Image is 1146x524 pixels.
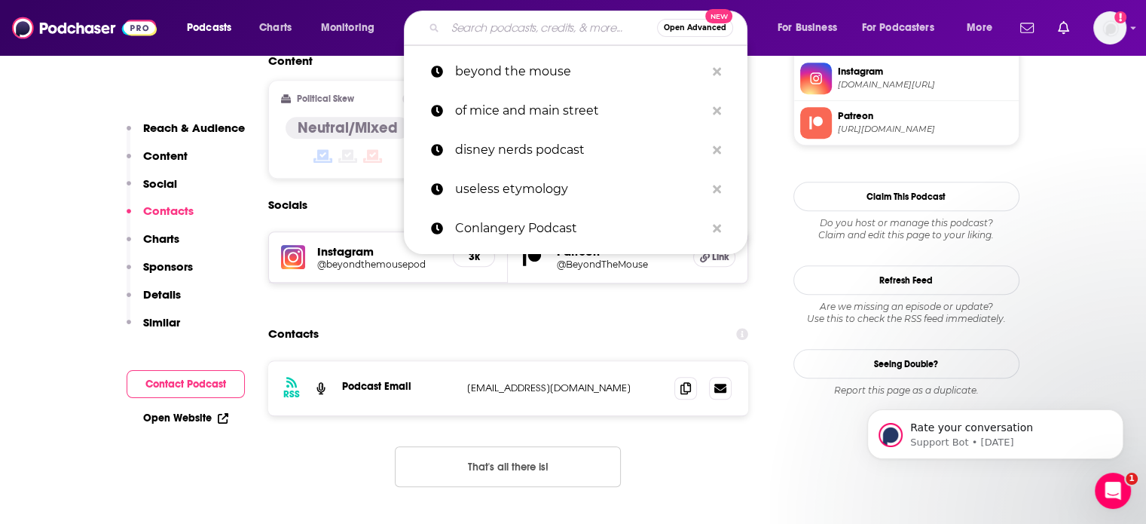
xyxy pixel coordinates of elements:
[1095,473,1131,509] iframe: Intercom live chat
[455,91,705,130] p: of mice and main street
[778,17,837,38] span: For Business
[793,385,1019,397] div: Report this page as a duplicate.
[793,265,1019,295] button: Refresh Feed
[800,63,1013,94] a: Instagram[DOMAIN_NAME][URL]
[127,231,179,259] button: Charts
[793,349,1019,378] a: Seeing Double?
[298,118,398,137] h4: Neutral/Mixed
[127,204,194,231] button: Contacts
[404,91,747,130] a: of mice and main street
[143,259,193,274] p: Sponsors
[268,320,319,348] h2: Contacts
[767,16,856,40] button: open menu
[418,11,762,45] div: Search podcasts, credits, & more...
[845,378,1146,483] iframe: Intercom notifications message
[404,52,747,91] a: beyond the mouse
[12,14,157,42] img: Podchaser - Follow, Share and Rate Podcasts
[127,287,181,315] button: Details
[404,209,747,248] a: Conlangery Podcast
[143,231,179,246] p: Charts
[127,370,245,398] button: Contact Podcast
[143,287,181,302] p: Details
[143,204,194,218] p: Contacts
[793,217,1019,241] div: Claim and edit this page to your liking.
[404,170,747,209] a: useless etymology
[259,17,292,38] span: Charts
[1126,473,1138,485] span: 1
[143,121,245,135] p: Reach & Audience
[838,109,1013,123] span: Patreon
[838,124,1013,135] span: https://www.patreon.com/BeyondTheMouse
[556,259,681,270] a: @BeyondTheMouse
[317,259,442,270] a: @beyondthemousepod
[1093,11,1126,44] img: User Profile
[1014,15,1040,41] a: Show notifications dropdown
[1093,11,1126,44] button: Show profile menu
[127,176,177,204] button: Social
[693,247,735,267] a: Link
[445,16,657,40] input: Search podcasts, credits, & more...
[664,24,726,32] span: Open Advanced
[466,250,482,263] h5: 3k
[342,380,455,393] p: Podcast Email
[455,209,705,248] p: Conlangery Podcast
[268,54,737,68] h2: Content
[852,16,956,40] button: open menu
[143,176,177,191] p: Social
[838,65,1013,78] span: Instagram
[395,446,621,487] button: Nothing here.
[268,191,307,219] h2: Socials
[712,251,729,263] span: Link
[127,259,193,287] button: Sponsors
[143,149,188,163] p: Content
[297,93,354,104] h2: Political Skew
[800,107,1013,139] a: Patreon[URL][DOMAIN_NAME]
[317,244,442,259] h5: Instagram
[793,217,1019,229] span: Do you host or manage this podcast?
[249,16,301,40] a: Charts
[127,149,188,176] button: Content
[862,17,934,38] span: For Podcasters
[793,301,1019,325] div: Are we missing an episode or update? Use this to check the RSS feed immediately.
[455,130,705,170] p: disney nerds podcast
[967,17,992,38] span: More
[310,16,394,40] button: open menu
[1093,11,1126,44] span: Logged in as N0elleB7
[143,315,180,329] p: Similar
[127,121,245,149] button: Reach & Audience
[705,9,732,23] span: New
[404,130,747,170] a: disney nerds podcast
[1114,11,1126,23] svg: Add a profile image
[455,52,705,91] p: beyond the mouse
[321,17,374,38] span: Monitoring
[657,19,733,37] button: Open AdvancedNew
[143,412,228,424] a: Open Website
[176,16,251,40] button: open menu
[467,382,663,394] p: [EMAIL_ADDRESS][DOMAIN_NAME]
[1052,15,1075,41] a: Show notifications dropdown
[793,182,1019,211] button: Claim This Podcast
[455,170,705,209] p: useless etymology
[187,17,231,38] span: Podcasts
[281,245,305,269] img: iconImage
[956,16,1011,40] button: open menu
[283,388,300,400] h3: RSS
[127,315,180,343] button: Similar
[838,79,1013,90] span: instagram.com/beyondthemousepod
